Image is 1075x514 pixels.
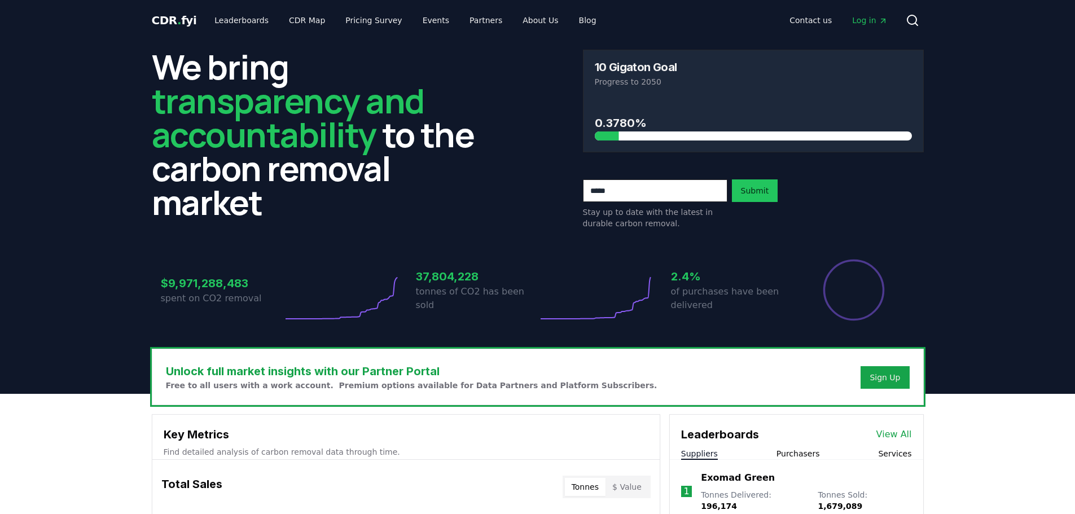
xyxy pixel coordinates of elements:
p: Stay up to date with the latest in durable carbon removal. [583,207,727,229]
button: Submit [732,179,778,202]
p: Tonnes Delivered : [701,489,806,512]
span: CDR fyi [152,14,197,27]
h2: We bring to the carbon removal market [152,50,493,219]
p: Progress to 2050 [595,76,912,87]
h3: Key Metrics [164,426,648,443]
button: Tonnes [565,478,605,496]
button: Services [878,448,911,459]
a: Contact us [780,10,841,30]
p: Find detailed analysis of carbon removal data through time. [164,446,648,458]
p: tonnes of CO2 has been sold [416,285,538,312]
h3: Unlock full market insights with our Partner Portal [166,363,657,380]
a: CDR Map [280,10,334,30]
nav: Main [205,10,605,30]
nav: Main [780,10,896,30]
p: Free to all users with a work account. Premium options available for Data Partners and Platform S... [166,380,657,391]
span: transparency and accountability [152,77,424,157]
a: Blog [570,10,605,30]
h3: 37,804,228 [416,268,538,285]
p: Tonnes Sold : [818,489,911,512]
h3: 0.3780% [595,115,912,131]
a: About Us [514,10,567,30]
button: $ Value [605,478,648,496]
span: Log in [852,15,887,26]
a: Pricing Survey [336,10,411,30]
p: 1 [683,485,689,498]
a: Sign Up [870,372,900,383]
a: Exomad Green [701,471,775,485]
button: Purchasers [776,448,820,459]
button: Sign Up [861,366,909,389]
a: View All [876,428,912,441]
h3: Total Sales [161,476,222,498]
a: Events [414,10,458,30]
p: spent on CO2 removal [161,292,283,305]
button: Suppliers [681,448,718,459]
h3: 10 Gigaton Goal [595,61,677,73]
h3: 2.4% [671,268,793,285]
span: . [177,14,181,27]
span: 1,679,089 [818,502,862,511]
span: 196,174 [701,502,737,511]
h3: $9,971,288,483 [161,275,283,292]
p: of purchases have been delivered [671,285,793,312]
h3: Leaderboards [681,426,759,443]
a: CDR.fyi [152,12,197,28]
a: Partners [460,10,511,30]
a: Leaderboards [205,10,278,30]
div: Percentage of sales delivered [822,258,885,322]
a: Log in [843,10,896,30]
